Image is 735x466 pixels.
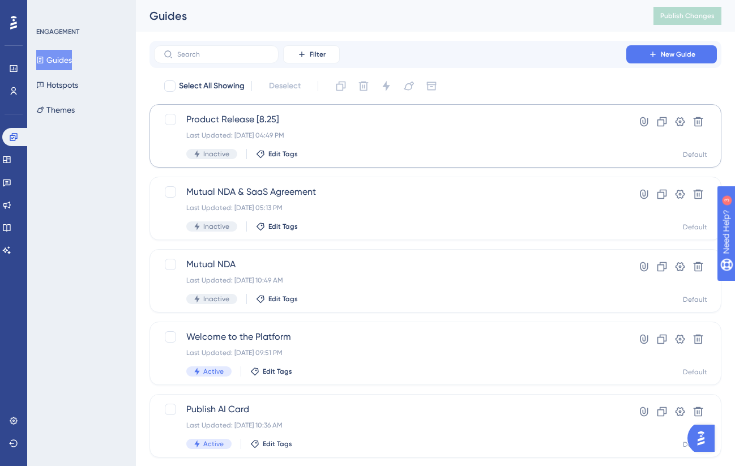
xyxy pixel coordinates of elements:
span: Active [203,367,224,376]
button: Edit Tags [250,367,292,376]
span: Edit Tags [268,222,298,231]
span: Edit Tags [263,367,292,376]
span: Publish AI Card [186,403,594,416]
span: Welcome to the Platform [186,330,594,344]
button: New Guide [626,45,717,63]
input: Search [177,50,269,58]
div: Last Updated: [DATE] 04:49 PM [186,131,594,140]
span: New Guide [661,50,695,59]
div: Default [683,223,707,232]
div: ENGAGEMENT [36,27,79,36]
span: Inactive [203,149,229,159]
div: Last Updated: [DATE] 09:51 PM [186,348,594,357]
span: Product Release [8.25] [186,113,594,126]
button: Publish Changes [653,7,721,25]
span: Filter [310,50,326,59]
button: Guides [36,50,72,70]
div: 3 [79,6,82,15]
span: Select All Showing [179,79,245,93]
span: Deselect [269,79,301,93]
button: Deselect [259,76,311,96]
button: Themes [36,100,75,120]
button: Filter [283,45,340,63]
span: Edit Tags [268,294,298,303]
button: Edit Tags [250,439,292,448]
button: Edit Tags [256,294,298,303]
span: Inactive [203,222,229,231]
div: Last Updated: [DATE] 10:49 AM [186,276,594,285]
button: Hotspots [36,75,78,95]
span: Mutual NDA & SaaS Agreement [186,185,594,199]
span: Inactive [203,294,229,303]
iframe: UserGuiding AI Assistant Launcher [687,421,721,455]
span: Need Help? [27,3,71,16]
div: Guides [149,8,625,24]
span: Mutual NDA [186,258,594,271]
button: Edit Tags [256,222,298,231]
div: Default [683,440,707,449]
div: Default [683,295,707,304]
span: Publish Changes [660,11,715,20]
button: Edit Tags [256,149,298,159]
div: Default [683,367,707,377]
span: Active [203,439,224,448]
div: Default [683,150,707,159]
span: Edit Tags [263,439,292,448]
div: Last Updated: [DATE] 10:36 AM [186,421,594,430]
div: Last Updated: [DATE] 05:13 PM [186,203,594,212]
span: Edit Tags [268,149,298,159]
